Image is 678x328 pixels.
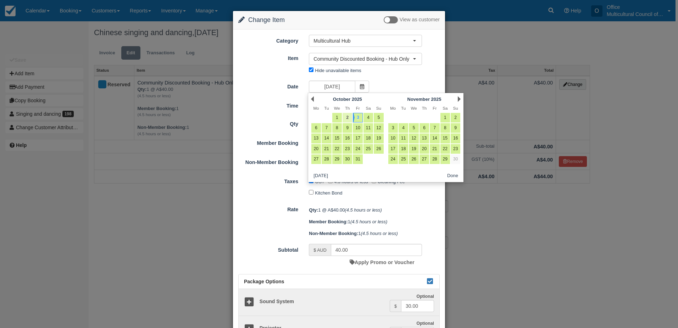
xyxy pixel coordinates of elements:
span: Wednesday [334,106,340,110]
a: 24 [353,144,362,154]
a: 16 [451,133,460,143]
span: Friday [356,106,360,110]
a: 22 [440,144,450,154]
a: 2 [343,113,352,122]
label: Member Booking [233,137,304,147]
a: 20 [311,144,321,154]
a: 17 [388,144,398,154]
a: 10 [353,123,362,133]
label: Kitchen Bond [315,190,342,196]
a: 31 [353,154,362,164]
label: Date [233,81,304,91]
label: Rate [233,203,304,213]
a: 30 [451,154,460,164]
a: 20 [419,144,429,154]
label: Qty [233,118,304,128]
a: 6 [419,123,429,133]
label: Taxes [233,175,304,185]
button: Community Discounted Booking - Hub Only [309,53,422,65]
span: Sunday [453,106,458,110]
a: 9 [343,123,352,133]
a: 1 [440,113,450,122]
a: 19 [374,133,383,143]
button: [DATE] [311,171,331,180]
a: 27 [311,154,321,164]
a: 26 [409,154,418,164]
a: Sound System Optional $ [239,289,439,316]
a: 25 [363,144,373,154]
span: Monday [313,106,319,110]
a: 11 [399,133,408,143]
button: Multicultural Hub [309,35,422,47]
span: November [407,97,430,102]
a: 7 [322,123,331,133]
a: 11 [363,123,373,133]
a: 17 [353,133,362,143]
span: 2025 [431,97,441,102]
a: Next [458,96,461,102]
a: 21 [430,144,439,154]
span: Thursday [345,106,350,110]
a: 9 [451,123,460,133]
label: Non-Member Booking [233,156,304,166]
span: Change Item [248,16,285,23]
em: (4.5 hours or less) [361,231,398,236]
em: (4.5 hours or less) [350,219,387,224]
a: 25 [399,154,408,164]
button: Done [444,171,461,180]
a: 18 [363,133,373,143]
a: 8 [440,123,450,133]
a: 10 [388,133,398,143]
a: 15 [440,133,450,143]
span: 2025 [352,97,362,102]
span: Multicultural Hub [313,37,413,44]
a: 22 [332,144,342,154]
small: $ [394,304,397,309]
span: View as customer [400,17,440,23]
a: 28 [322,154,331,164]
a: 16 [343,133,352,143]
a: 15 [332,133,342,143]
a: 23 [451,144,460,154]
a: 6 [311,123,321,133]
span: Community Discounted Booking - Hub Only [313,55,413,62]
span: Monday [390,106,396,110]
a: 13 [311,133,321,143]
strong: Member Booking [309,219,348,224]
div: 1 @ A$40.00 1 1 [304,204,445,239]
label: Category [233,35,304,45]
label: Item [233,52,304,62]
span: Sunday [376,106,381,110]
a: 8 [332,123,342,133]
label: Subtotal [233,244,304,254]
span: Tuesday [401,106,406,110]
span: Tuesday [324,106,329,110]
a: Apply Promo or Voucher [350,259,414,265]
a: 3 [388,123,398,133]
a: 28 [430,154,439,164]
span: October [333,97,351,102]
strong: Optional [416,321,434,326]
label: Hide unavailable items [315,68,361,73]
a: 23 [343,144,352,154]
small: $ AUD [313,248,326,253]
a: 12 [409,133,418,143]
a: 7 [430,123,439,133]
strong: Optional [416,294,434,299]
span: Package Options [244,279,284,284]
a: 18 [399,144,408,154]
a: 24 [388,154,398,164]
strong: Qty [309,207,318,213]
a: Prev [311,96,314,102]
span: Saturday [443,106,448,110]
a: 4 [399,123,408,133]
a: 21 [322,144,331,154]
em: (4.5 hours or less) [345,207,382,213]
a: 5 [374,113,383,122]
a: 14 [322,133,331,143]
span: Wednesday [411,106,417,110]
a: 27 [419,154,429,164]
a: 12 [374,123,383,133]
a: 4 [363,113,373,122]
a: 1 [332,113,342,122]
